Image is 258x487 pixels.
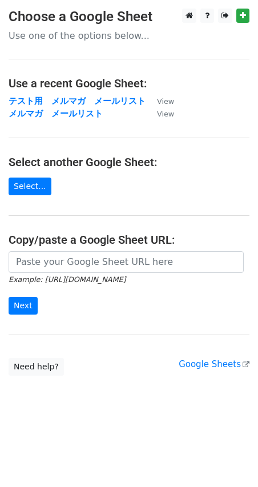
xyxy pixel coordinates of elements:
[179,359,249,369] a: Google Sheets
[9,275,126,284] small: Example: [URL][DOMAIN_NAME]
[146,108,174,119] a: View
[9,178,51,195] a: Select...
[146,96,174,106] a: View
[9,96,146,106] a: テスト用 メルマガ メールリスト
[9,358,64,376] a: Need help?
[9,251,244,273] input: Paste your Google Sheet URL here
[9,9,249,25] h3: Choose a Google Sheet
[9,297,38,315] input: Next
[9,30,249,42] p: Use one of the options below...
[157,97,174,106] small: View
[9,108,103,119] a: メルマガ メールリスト
[9,233,249,247] h4: Copy/paste a Google Sheet URL:
[157,110,174,118] small: View
[9,77,249,90] h4: Use a recent Google Sheet:
[9,155,249,169] h4: Select another Google Sheet:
